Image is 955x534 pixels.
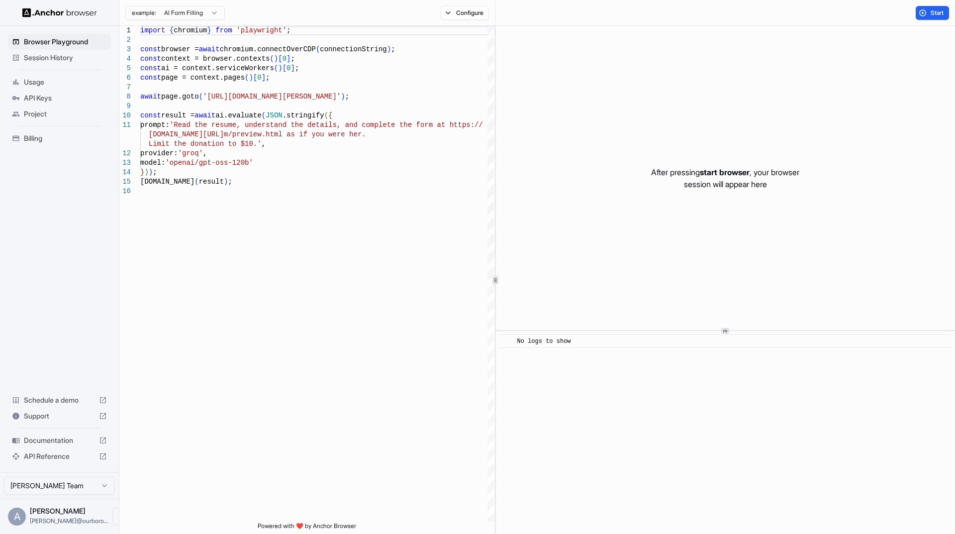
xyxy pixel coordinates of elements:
[140,93,161,101] span: await
[140,149,178,157] span: provider:
[161,64,274,72] span: ai = context.serviceWorkers
[274,64,278,72] span: (
[387,45,391,53] span: )
[286,26,290,34] span: ;
[262,74,266,82] span: ]
[324,111,328,119] span: (
[119,187,131,196] div: 16
[140,45,161,53] span: const
[194,178,198,186] span: (
[30,507,86,515] span: Aanand Bajaj
[140,55,161,63] span: const
[119,158,131,168] div: 13
[199,178,224,186] span: result
[8,74,111,90] div: Usage
[320,45,386,53] span: connectionString
[290,64,294,72] span: ]
[391,45,395,53] span: ;
[112,508,130,526] button: Open menu
[341,93,345,101] span: )
[161,93,199,101] span: page.goto
[199,45,220,53] span: await
[215,26,232,34] span: from
[140,168,144,176] span: }
[132,9,156,17] span: example:
[262,140,266,148] span: ,
[651,166,799,190] p: After pressing , your browser session will appear here
[8,408,111,424] div: Support
[119,92,131,102] div: 8
[228,178,232,186] span: ;
[328,111,332,119] span: {
[8,508,26,526] div: A
[165,159,253,167] span: 'openai/gpt-oss-120b'
[119,120,131,130] div: 11
[24,451,95,461] span: API Reference
[24,395,95,405] span: Schedule a demo
[119,177,131,187] div: 15
[283,64,286,72] span: [
[144,168,148,176] span: )
[119,73,131,83] div: 6
[253,74,257,82] span: [
[153,168,157,176] span: ;
[517,338,571,345] span: No logs to show
[140,121,170,129] span: prompt:
[170,121,379,129] span: 'Read the resume, understand the details, and comp
[236,26,286,34] span: 'playwright'
[140,26,165,34] span: import
[140,178,194,186] span: [DOMAIN_NAME]
[8,448,111,464] div: API Reference
[119,102,131,111] div: 9
[24,109,107,119] span: Project
[290,55,294,63] span: ;
[24,93,107,103] span: API Keys
[30,517,108,525] span: aanand@ourboro.com
[295,64,299,72] span: ;
[266,74,270,82] span: ;
[119,45,131,54] div: 3
[931,9,945,17] span: Start
[140,111,161,119] span: const
[283,55,286,63] span: 0
[441,6,489,20] button: Configure
[8,90,111,106] div: API Keys
[119,83,131,92] div: 7
[24,77,107,87] span: Usage
[8,130,111,146] div: Billing
[224,130,366,138] span: m/preview.html as if you were her.
[8,392,111,408] div: Schedule a demo
[278,55,282,63] span: [
[286,55,290,63] span: ]
[266,111,283,119] span: JSON
[203,149,207,157] span: ,
[8,432,111,448] div: Documentation
[161,111,194,119] span: result =
[505,336,510,346] span: ​
[270,55,274,63] span: (
[174,26,207,34] span: chromium
[119,26,131,35] div: 1
[119,111,131,120] div: 10
[24,411,95,421] span: Support
[119,168,131,177] div: 14
[224,178,228,186] span: )
[8,34,111,50] div: Browser Playground
[149,168,153,176] span: )
[199,93,203,101] span: (
[215,111,261,119] span: ai.evaluate
[149,130,224,138] span: [DOMAIN_NAME][URL]
[140,159,165,167] span: model:
[24,53,107,63] span: Session History
[278,64,282,72] span: )
[119,54,131,64] div: 4
[24,435,95,445] span: Documentation
[8,50,111,66] div: Session History
[700,167,750,177] span: start browser
[170,26,174,34] span: {
[262,111,266,119] span: (
[345,93,349,101] span: ;
[161,74,245,82] span: page = context.pages
[161,55,270,63] span: context = browser.contexts
[916,6,949,20] button: Start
